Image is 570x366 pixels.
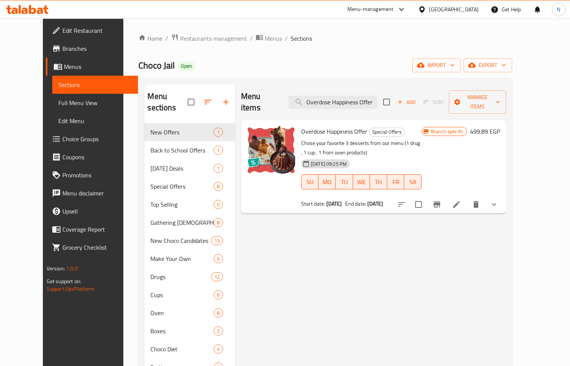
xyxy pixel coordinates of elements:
span: 1 [214,129,223,136]
div: New Offers1 [144,123,235,141]
span: Drugs [150,272,211,281]
div: Menu-management [347,5,394,14]
li: / [285,34,288,43]
span: [DATE] 09:25 PM [308,160,350,168]
button: FR [387,174,405,189]
span: Select all sections [183,94,199,110]
span: Open [178,63,195,69]
button: MO [318,174,336,189]
a: Support.OpsPlatform [47,284,94,294]
span: Version: [47,264,65,273]
a: Full Menu View [52,94,138,112]
span: TH [373,177,384,188]
span: Oven [150,308,213,317]
span: New Offers [150,128,213,137]
button: TH [370,174,387,189]
div: [DATE] Deals1 [144,159,235,177]
button: import [412,58,461,72]
div: Boxes2 [144,322,235,340]
button: delete [467,195,485,213]
div: items [214,345,223,354]
span: 6 [214,255,223,262]
a: Branches [46,40,138,58]
div: items [214,218,223,227]
span: Sections [291,34,312,43]
div: Drugs12 [144,268,235,286]
a: Home [138,34,162,43]
div: Back to School Offers1 [144,141,235,159]
span: Promotions [62,171,132,180]
div: items [214,128,223,137]
span: export [470,61,506,70]
span: Start date: [301,199,325,209]
span: 8 [214,310,223,317]
span: Add item [394,96,418,108]
span: 1 [214,165,223,172]
span: WE [356,177,367,188]
a: Restaurants management [171,34,247,43]
span: 8 [214,219,223,226]
div: Open [178,62,195,71]
span: Branch specific [428,128,467,135]
div: items [214,182,223,191]
span: 2 [214,328,223,335]
span: 0 [214,201,223,208]
nav: breadcrumb [138,34,512,43]
button: TU [336,174,353,189]
span: Back to School Offers [150,146,213,155]
svg: Show Choices [490,200,499,209]
span: Gathering [DEMOGRAPHIC_DATA] [150,218,213,227]
span: Upsell [62,207,132,216]
span: Coverage Report [62,225,132,234]
button: WE [353,174,370,189]
div: Choco Diet4 [144,340,235,358]
a: Sections [52,76,138,94]
span: New Choco Candidates [150,236,211,245]
input: search [288,96,377,109]
span: Select section [379,94,394,110]
span: Add [396,98,417,107]
div: items [211,272,223,281]
span: 8 [214,183,223,190]
span: Top Selling [150,200,213,209]
button: Add [394,96,418,108]
button: sort-choices [393,195,411,213]
div: items [214,146,223,155]
a: Promotions [46,166,138,184]
span: Special Offers [150,182,213,191]
div: Choco Diet [150,345,213,354]
span: import [418,61,455,70]
span: [DATE] Deals [150,164,213,173]
div: Top Selling0 [144,195,235,213]
span: 12 [211,273,223,281]
span: SA [407,177,418,188]
span: 1.0.0 [66,264,78,273]
button: Branch-specific-item [428,195,446,213]
div: items [214,254,223,263]
span: Full Menu View [58,98,132,107]
div: items [214,200,223,209]
li: / [250,34,253,43]
span: Sort sections [199,93,217,111]
span: 13 [211,237,223,244]
a: Coupons [46,148,138,166]
span: MO [321,177,333,188]
span: Sections [58,80,132,89]
h2: Menu sections [147,91,187,113]
a: Grocery Checklist [46,238,138,256]
span: N [557,5,560,14]
b: [DATE] [326,199,342,209]
div: Gathering [DEMOGRAPHIC_DATA]8 [144,213,235,232]
span: Select section first [418,96,449,108]
a: Choice Groups [46,130,138,148]
span: Cups [150,290,213,299]
div: Cups6 [144,286,235,304]
div: Gathering Ramadan [150,218,213,227]
span: 6 [214,291,223,299]
h2: Menu items [241,91,279,113]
